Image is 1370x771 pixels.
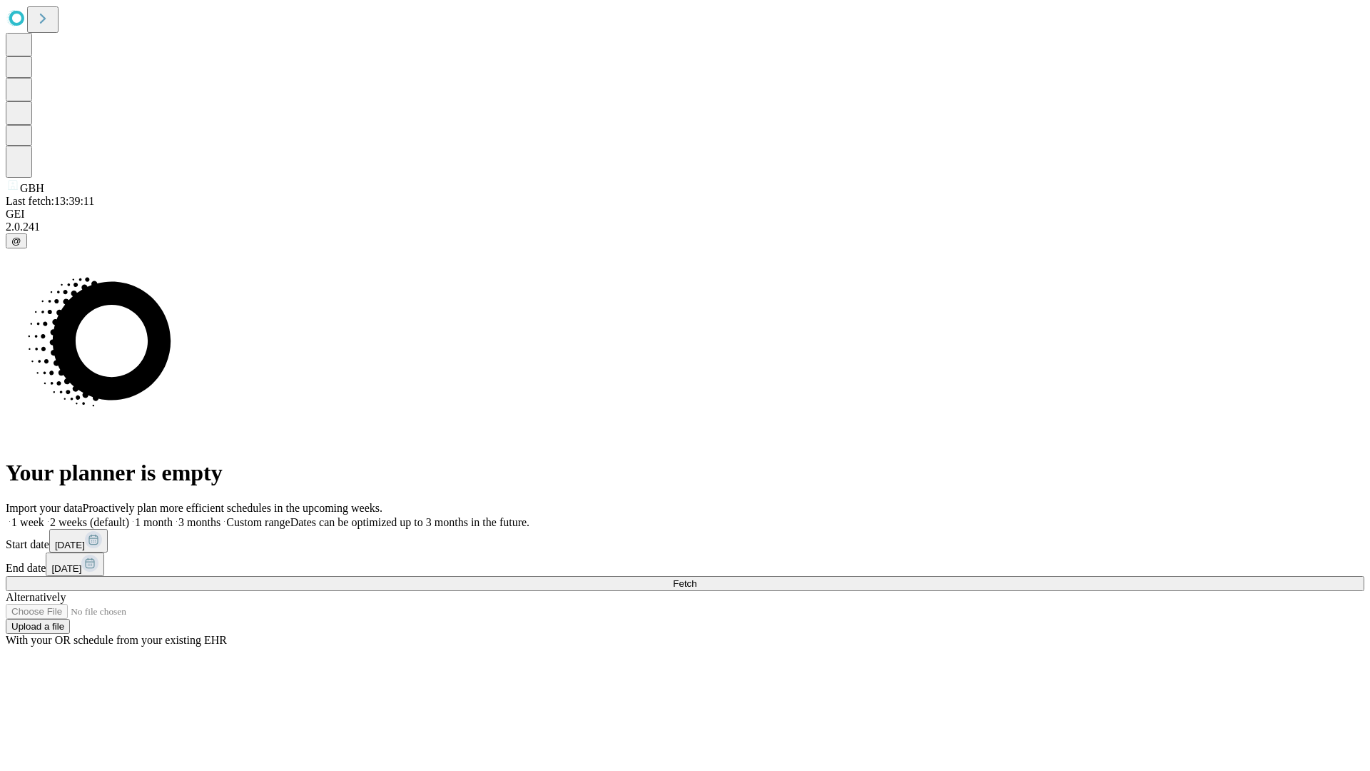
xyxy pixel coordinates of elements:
[6,576,1364,591] button: Fetch
[135,516,173,528] span: 1 month
[55,540,85,550] span: [DATE]
[6,233,27,248] button: @
[6,529,1364,553] div: Start date
[51,563,81,574] span: [DATE]
[11,236,21,246] span: @
[6,208,1364,221] div: GEI
[226,516,290,528] span: Custom range
[6,553,1364,576] div: End date
[6,502,83,514] span: Import your data
[673,578,696,589] span: Fetch
[6,460,1364,486] h1: Your planner is empty
[46,553,104,576] button: [DATE]
[290,516,529,528] span: Dates can be optimized up to 3 months in the future.
[49,529,108,553] button: [DATE]
[6,221,1364,233] div: 2.0.241
[6,634,227,646] span: With your OR schedule from your existing EHR
[6,619,70,634] button: Upload a file
[11,516,44,528] span: 1 week
[6,591,66,603] span: Alternatively
[20,182,44,194] span: GBH
[50,516,129,528] span: 2 weeks (default)
[6,195,94,207] span: Last fetch: 13:39:11
[83,502,382,514] span: Proactively plan more efficient schedules in the upcoming weeks.
[178,516,220,528] span: 3 months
